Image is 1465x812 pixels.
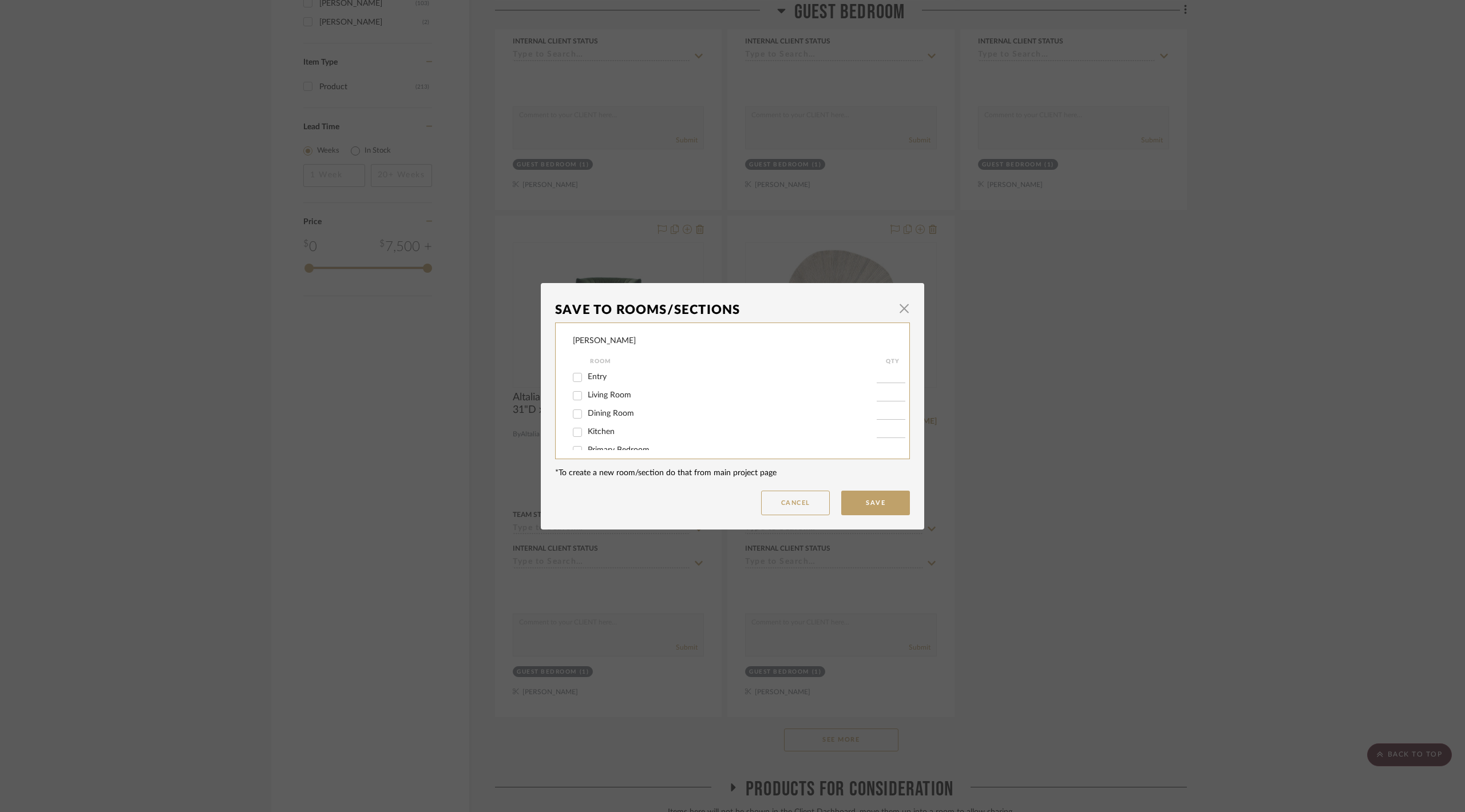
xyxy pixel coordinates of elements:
div: *To create a new room/section do that from main project page [555,467,910,479]
span: Dining Room [588,409,634,417]
button: Save [841,491,910,515]
button: Cancel [761,491,830,515]
span: Living Room [588,391,631,399]
div: [PERSON_NAME] [573,335,636,347]
button: Close [893,297,916,320]
div: QTY [877,355,908,368]
span: Kitchen [588,428,615,436]
div: Save To Rooms/Sections [555,297,893,323]
span: Primary Bedroom [588,446,650,454]
dialog-header: Save To Rooms/Sections [555,297,910,323]
span: Entry [588,373,607,381]
div: Room [590,355,877,368]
